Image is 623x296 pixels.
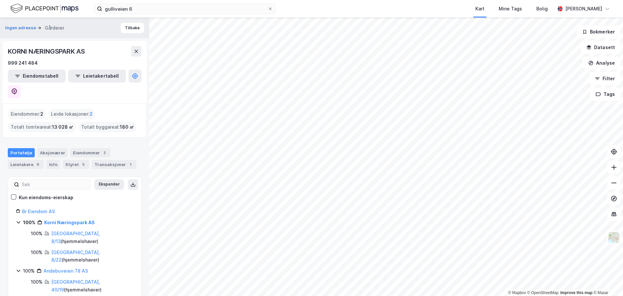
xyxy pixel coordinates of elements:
[44,220,95,225] a: Korni Næringspark AS
[19,180,90,189] input: Søk
[31,278,43,286] div: 100%
[590,88,620,101] button: Tags
[51,279,100,292] a: [GEOGRAPHIC_DATA], 40/19
[8,109,46,119] div: Eiendommer :
[48,109,95,119] div: Leide lokasjoner :
[22,209,55,214] a: Br Eiendom AS
[51,231,100,244] a: [GEOGRAPHIC_DATA], 8/13
[40,110,43,118] span: 2
[31,230,43,238] div: 100%
[46,160,60,169] div: Info
[63,160,89,169] div: Styret
[79,122,137,132] div: Totalt byggareal :
[5,25,37,31] button: Ingen adresse
[8,160,44,169] div: Leietakere
[35,161,41,168] div: 6
[527,290,559,295] a: OpenStreetMap
[536,5,548,13] div: Bolig
[23,267,35,275] div: 100%
[565,5,602,13] div: [PERSON_NAME]
[8,70,66,83] button: Eiendomstabell
[23,219,35,226] div: 100%
[92,160,136,169] div: Transaksjoner
[43,268,88,274] a: Andebuveien 78 AS
[608,231,620,244] img: Z
[94,179,124,190] button: Ekspander
[90,110,92,118] span: 2
[583,57,620,70] button: Analyse
[8,46,86,57] div: KORNI NÆRINGSPARK AS
[560,290,592,295] a: Improve this map
[51,250,100,263] a: [GEOGRAPHIC_DATA], 8/22
[37,148,68,157] div: Aksjonærer
[45,24,64,32] div: Gårdeier
[127,161,134,168] div: 1
[577,25,620,38] button: Bokmerker
[8,148,35,157] div: Portefølje
[51,278,133,294] div: ( hjemmelshaver )
[10,3,79,14] img: logo.f888ab2527a4732fd821a326f86c7f29.svg
[581,41,620,54] button: Datasett
[68,70,126,83] button: Leietakertabell
[508,290,526,295] a: Mapbox
[475,5,484,13] div: Kart
[51,230,133,245] div: ( hjemmelshaver )
[8,59,38,67] div: 999 241 484
[591,265,623,296] iframe: Chat Widget
[121,23,144,33] button: Tilbake
[31,249,43,256] div: 100%
[499,5,522,13] div: Mine Tags
[52,123,73,131] span: 13 028 ㎡
[80,161,87,168] div: 5
[589,72,620,85] button: Filter
[102,4,268,14] input: Søk på adresse, matrikkel, gårdeiere, leietakere eller personer
[591,265,623,296] div: Kontrollprogram for chat
[101,149,108,156] div: 2
[51,249,133,264] div: ( hjemmelshaver )
[19,194,73,201] div: Kun eiendoms-eierskap
[70,148,110,157] div: Eiendommer
[8,122,76,132] div: Totalt tomteareal :
[120,123,134,131] span: 180 ㎡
